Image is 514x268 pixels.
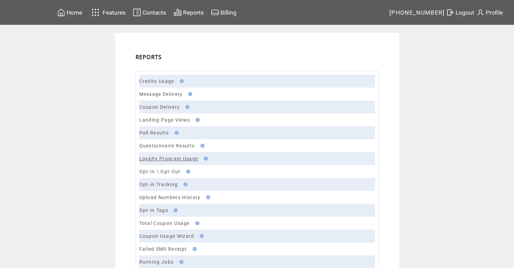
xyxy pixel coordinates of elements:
[181,182,188,186] img: help.gif
[90,7,102,18] img: features.svg
[173,131,179,135] img: help.gif
[445,7,475,18] a: Logout
[142,9,166,16] span: Contacts
[139,208,169,213] a: Opt-in Tags
[57,8,65,17] img: home.svg
[173,7,205,18] a: Reports
[139,259,174,265] a: Running Jobs
[139,130,169,136] a: Poll Results
[476,8,484,17] img: profile.svg
[56,7,83,18] a: Home
[139,246,187,252] a: Failed SMS Receipt
[139,143,195,148] a: Questionnaire Results
[67,9,82,16] span: Home
[178,79,184,83] img: help.gif
[475,7,504,18] a: Profile
[139,117,190,123] a: Landing Page Views
[132,7,167,18] a: Contacts
[446,8,454,17] img: exit.svg
[211,8,219,17] img: creidtcard.svg
[191,247,197,251] img: help.gif
[456,9,474,16] span: Logout
[183,9,204,16] span: Reports
[139,182,178,187] a: Opt-in Tracking
[202,157,208,161] img: help.gif
[220,9,236,16] span: Billing
[210,7,237,18] a: Billing
[139,156,198,161] a: Loyalty Program Usage
[204,195,210,199] img: help.gif
[186,92,192,96] img: help.gif
[139,195,201,200] a: Upload Numbers History
[486,9,503,16] span: Profile
[198,234,204,238] img: help.gif
[103,9,126,16] span: Features
[139,233,194,239] a: Coupon Usage Wizard
[139,220,190,226] a: Total Coupon Usage
[139,104,180,110] a: Coupon Delivery
[389,9,445,16] span: [PHONE_NUMBER]
[172,208,178,212] img: help.gif
[174,8,182,17] img: chart.svg
[89,6,127,19] a: Features
[139,169,181,174] a: Opt-In \ Opt-Out
[184,169,190,174] img: help.gif
[136,53,162,61] span: REPORTS
[177,260,183,264] img: help.gif
[139,78,174,84] a: Credits Usage
[198,144,205,148] img: help.gif
[193,221,199,225] img: help.gif
[133,8,141,17] img: contacts.svg
[194,118,200,122] img: help.gif
[183,105,190,109] img: help.gif
[139,91,183,97] a: Message Delivery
